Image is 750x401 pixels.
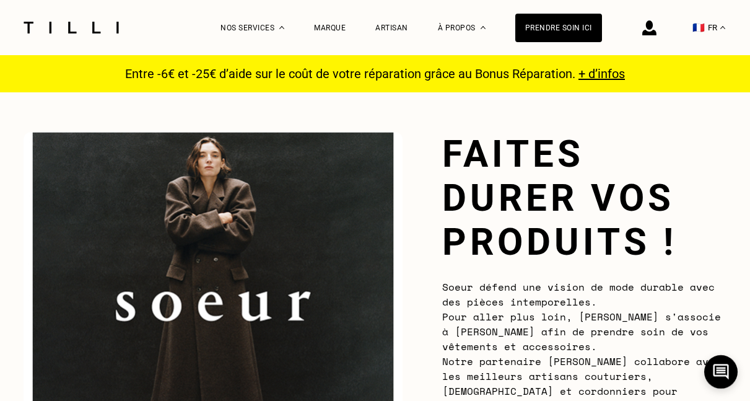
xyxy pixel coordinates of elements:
img: Menu déroulant [279,26,284,29]
a: Prendre soin ici [515,14,602,42]
img: icône connexion [642,20,656,35]
img: menu déroulant [720,26,725,29]
img: Menu déroulant à propos [481,26,486,29]
p: Entre -6€ et -25€ d’aide sur le coût de votre réparation grâce au Bonus Réparation. [118,66,632,81]
span: 🇫🇷 [692,22,705,33]
a: Marque [314,24,346,32]
a: + d’infos [578,66,625,81]
a: Artisan [375,24,408,32]
img: Logo du service de couturière Tilli [19,22,123,33]
h1: Faites durer vos produits ! [442,132,727,264]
